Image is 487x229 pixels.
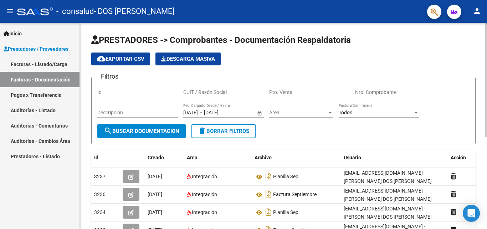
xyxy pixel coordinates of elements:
[264,189,273,200] i: Descargar documento
[145,150,184,165] datatable-header-cell: Creado
[273,210,298,215] span: Planilla Sep
[183,110,198,116] input: Fecha inicio
[199,110,203,116] span: –
[463,205,480,222] div: Open Intercom Messenger
[192,209,217,215] span: Integración
[184,150,252,165] datatable-header-cell: Area
[155,53,221,65] button: Descarga Masiva
[56,4,94,19] span: - consalud
[148,155,164,160] span: Creado
[339,110,352,115] span: Todos
[97,56,144,62] span: Exportar CSV
[264,206,273,218] i: Descargar documento
[344,206,432,220] span: [EMAIL_ADDRESS][DOMAIN_NAME] - [PERSON_NAME] DOS [PERSON_NAME]
[344,170,432,184] span: [EMAIL_ADDRESS][DOMAIN_NAME] - [PERSON_NAME] DOS [PERSON_NAME]
[191,124,256,138] button: Borrar Filtros
[94,174,106,179] span: 3237
[104,128,179,134] span: Buscar Documentacion
[97,54,106,63] mat-icon: cloud_download
[94,4,175,19] span: - DOS [PERSON_NAME]
[192,174,217,179] span: Integración
[97,124,186,138] button: Buscar Documentacion
[148,174,162,179] span: [DATE]
[148,209,162,215] span: [DATE]
[91,53,150,65] button: Exportar CSV
[94,155,98,160] span: Id
[161,56,215,62] span: Descarga Masiva
[264,171,273,182] i: Descargar documento
[148,191,162,197] span: [DATE]
[94,191,106,197] span: 3236
[204,110,239,116] input: Fecha fin
[448,150,483,165] datatable-header-cell: Acción
[187,155,198,160] span: Area
[341,150,448,165] datatable-header-cell: Usuario
[198,126,206,135] mat-icon: delete
[256,109,263,117] button: Open calendar
[473,7,481,15] mat-icon: person
[269,110,327,116] span: Área
[198,128,249,134] span: Borrar Filtros
[91,35,351,45] span: PRESTADORES -> Comprobantes - Documentación Respaldatoria
[6,7,14,15] mat-icon: menu
[252,150,341,165] datatable-header-cell: Archivo
[192,191,217,197] span: Integración
[91,150,120,165] datatable-header-cell: Id
[255,155,272,160] span: Archivo
[273,192,317,198] span: Factura Septiembre
[273,174,298,180] span: Planilla Sep
[344,188,432,202] span: [EMAIL_ADDRESS][DOMAIN_NAME] - [PERSON_NAME] DOS [PERSON_NAME]
[4,45,68,53] span: Prestadores / Proveedores
[451,155,466,160] span: Acción
[94,209,106,215] span: 3234
[104,126,112,135] mat-icon: search
[97,71,122,81] h3: Filtros
[4,30,22,38] span: Inicio
[155,53,221,65] app-download-masive: Descarga masiva de comprobantes (adjuntos)
[344,155,361,160] span: Usuario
